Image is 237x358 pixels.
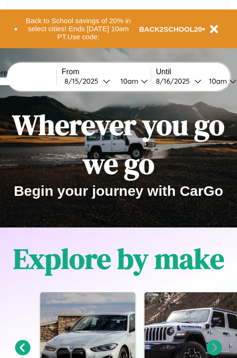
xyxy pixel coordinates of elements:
label: From [62,68,151,76]
h1: Explore by make [13,239,224,278]
button: 10am [113,76,151,86]
div: 10am [116,77,141,86]
button: Back to School savings of 20% in select cities! Ends [DATE] 10am PT.Use code: [18,14,139,44]
b: BACK2SCHOOL20 [139,25,202,33]
div: 8 / 16 / 2025 [156,77,194,86]
div: 10am [204,77,229,86]
div: 8 / 15 / 2025 [64,77,103,86]
button: 8/15/2025 [62,76,113,86]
